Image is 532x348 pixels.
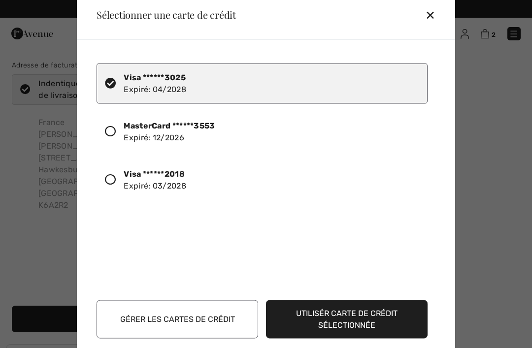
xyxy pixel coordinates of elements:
[266,300,428,338] button: Utilisér carte de crédit sélectionnée
[124,71,186,95] div: Expiré: 04/2028
[124,120,215,143] div: Expiré: 12/2026
[89,10,236,20] div: Sélectionner une carte de crédit
[124,168,186,191] div: Expiré: 03/2028
[97,300,258,338] button: Gérer les cartes de crédit
[425,4,443,25] div: ✕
